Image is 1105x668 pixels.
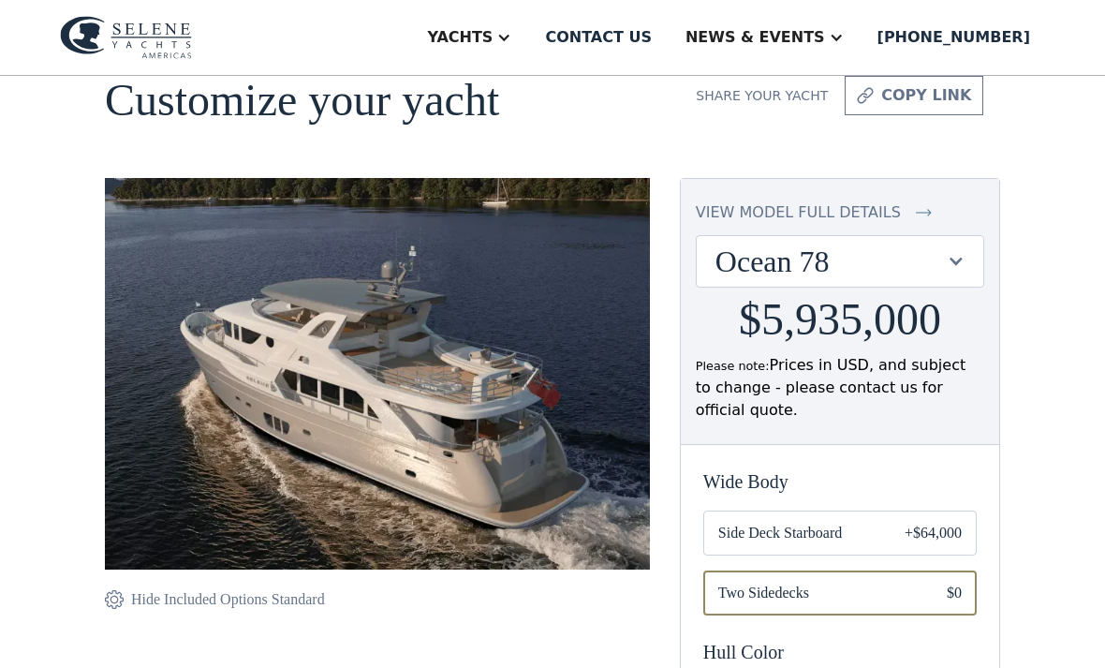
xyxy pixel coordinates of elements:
div: Share your yacht [696,86,828,106]
div: Ocean 78 [697,236,983,287]
div: [PHONE_NUMBER] [877,26,1030,49]
div: Hull Color [703,638,977,666]
span: Please note: [696,359,770,373]
div: Ocean 78 [715,244,946,279]
img: logo [60,16,192,59]
span: Side Deck Starboard [718,522,875,544]
img: icon [916,201,932,224]
a: copy link [845,76,983,115]
div: Wide Body [703,468,977,496]
div: Contact us [545,26,652,49]
div: News & EVENTS [685,26,825,49]
div: view model full details [696,201,901,224]
h1: Customize your yacht [105,76,666,126]
h2: $5,935,000 [739,295,941,345]
img: icon [857,84,874,107]
a: Hide Included Options Standard [105,588,325,611]
div: copy link [881,84,971,107]
div: Prices in USD, and subject to change - please contact us for official quote. [696,354,984,422]
div: Yachts [427,26,493,49]
div: $0 [947,582,962,604]
a: view model full details [696,201,984,224]
div: +$64,000 [905,522,962,544]
span: Two Sidedecks [718,582,917,604]
div: Hide Included Options Standard [131,588,325,611]
img: icon [105,588,124,611]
